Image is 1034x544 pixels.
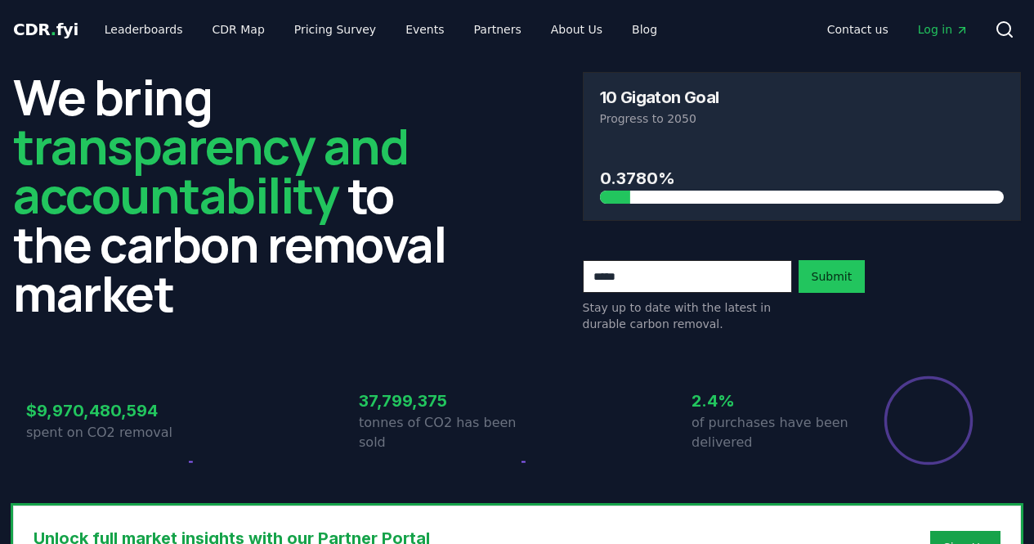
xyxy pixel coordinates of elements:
h3: 0.3780% [600,166,1005,191]
p: of purchases have been delivered [692,413,850,452]
span: Log in [918,21,969,38]
a: About Us [538,15,615,44]
h3: 2.4% [692,389,850,413]
a: Contact us [814,15,902,44]
a: Pricing Survey [281,15,389,44]
p: tonnes of CO2 has been sold [359,413,517,452]
a: Leaderboards [92,15,196,44]
h3: $9,970,480,594 [26,398,185,423]
a: CDR Map [199,15,278,44]
nav: Main [92,15,670,44]
span: . [51,20,56,39]
a: Partners [461,15,535,44]
div: Percentage of sales delivered [883,375,974,466]
nav: Main [814,15,982,44]
h3: 37,799,375 [359,389,517,413]
a: Events [392,15,457,44]
span: transparency and accountability [13,112,408,228]
a: Blog [619,15,670,44]
h3: 10 Gigaton Goal [600,89,719,106]
button: Submit [799,260,866,293]
a: CDR.fyi [13,18,78,41]
p: Stay up to date with the latest in durable carbon removal. [583,299,792,332]
h2: We bring to the carbon removal market [13,72,452,317]
p: spent on CO2 removal [26,423,185,443]
p: Progress to 2050 [600,110,1005,127]
span: CDR fyi [13,20,78,39]
a: Log in [905,15,982,44]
